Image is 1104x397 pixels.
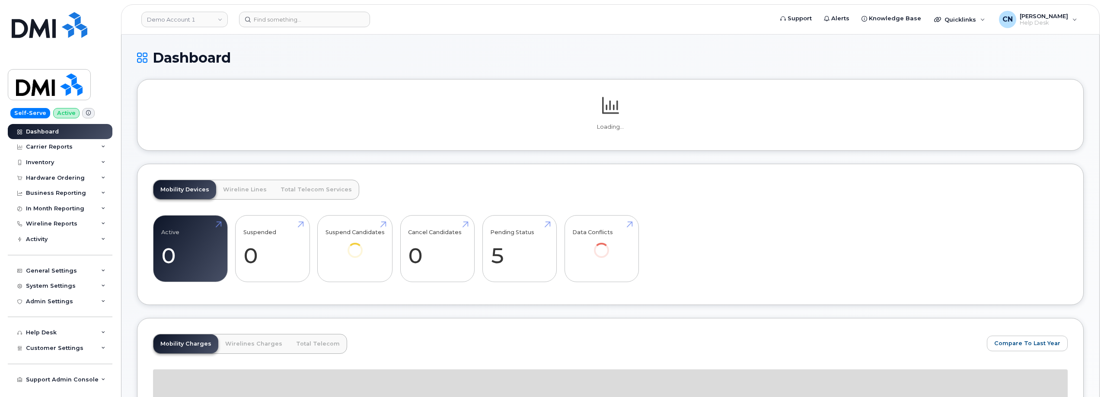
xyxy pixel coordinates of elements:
[408,220,466,277] a: Cancel Candidates 0
[289,334,347,353] a: Total Telecom
[153,180,216,199] a: Mobility Devices
[987,336,1068,351] button: Compare To Last Year
[153,334,218,353] a: Mobility Charges
[994,339,1060,347] span: Compare To Last Year
[243,220,302,277] a: Suspended 0
[216,180,274,199] a: Wireline Lines
[161,220,220,277] a: Active 0
[490,220,549,277] a: Pending Status 5
[325,220,385,270] a: Suspend Candidates
[218,334,289,353] a: Wirelines Charges
[137,50,1084,65] h1: Dashboard
[153,123,1068,131] p: Loading...
[572,220,631,270] a: Data Conflicts
[274,180,359,199] a: Total Telecom Services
